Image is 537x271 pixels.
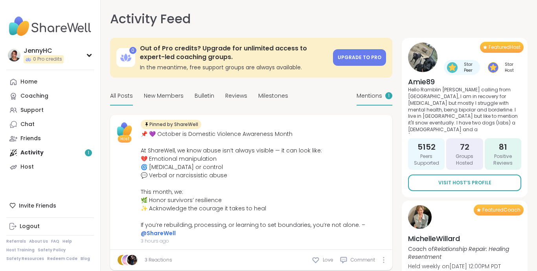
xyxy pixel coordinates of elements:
span: Upgrade to Pro [338,54,381,61]
div: Coaching [20,92,48,100]
div: JennyHC [24,46,64,55]
a: Referrals [6,239,26,244]
div: Home [20,78,37,86]
div: Host [20,163,34,171]
a: Blog [81,256,90,262]
a: Redeem Code [47,256,77,262]
a: Help [63,239,72,244]
a: Friends [6,132,94,146]
span: 0 Pro credits [33,56,62,63]
a: Logout [6,219,94,234]
span: Host [120,136,129,142]
div: Friends [20,135,41,143]
a: @ShareWell [141,229,176,237]
span: Star Host [500,61,518,73]
a: Safety Resources [6,256,44,262]
span: Positive Reviews [488,153,518,167]
img: Star Peer [447,62,458,73]
div: Chat [20,121,35,128]
div: Logout [20,223,40,230]
i: Relationship Repair: Healing Resentment [408,245,509,261]
span: Featured Host [489,44,520,50]
p: Held weekly on [DATE] 12:00PM PDT [408,262,521,270]
a: Home [6,75,94,89]
img: CharIotte [122,255,132,265]
span: A [121,255,125,265]
img: JennyHC [8,49,20,61]
p: Coach of [408,245,521,261]
a: About Us [29,239,48,244]
span: 81 [499,141,507,152]
a: 3 Reactions [145,256,172,264]
h3: In the meantime, free support groups are always available. [140,63,328,71]
span: Groups Hosted [449,153,480,167]
span: New Members [144,92,184,100]
a: Support [6,103,94,117]
h3: Out of Pro credits? Upgrade for unlimited access to expert-led coaching groups. [140,44,328,62]
h1: Activity Feed [110,9,191,28]
img: Star Host [488,62,498,73]
span: Comment [351,256,375,264]
span: Love [323,256,333,264]
img: MichelleWillard [408,205,432,229]
span: 3 hours ago [141,238,388,245]
span: Star Peer [459,61,477,73]
a: Safety Policy [38,247,66,253]
a: Chat [6,117,94,132]
span: Reviews [225,92,247,100]
img: ShareWell [115,120,134,139]
span: Featured Coach [482,207,520,213]
img: ShareWell Nav Logo [6,13,94,40]
span: 72 [460,141,469,152]
span: 5152 [417,141,436,152]
a: FAQ [51,239,59,244]
a: Visit Host’s Profile [408,174,521,191]
a: Coaching [6,89,94,103]
img: phillipsj4 [127,255,137,265]
img: Amie89 [408,43,438,72]
div: 0 [129,47,136,54]
p: Hello Ramblin [PERSON_NAME] calling from [GEOGRAPHIC_DATA], I am in recovery for [MEDICAL_DATA] b... [408,87,521,134]
div: 📌 💜 October is Domestic Violence Awareness Month At ShareWell, we know abuse isn’t always visible... [141,130,388,238]
span: Peers Supported [411,153,441,167]
span: 1 [388,93,390,99]
span: Mentions [357,92,382,100]
a: Upgrade to Pro [333,49,386,66]
div: Invite Friends [6,199,94,213]
span: Bulletin [195,92,214,100]
div: Pinned by ShareWell [141,120,201,129]
span: Visit Host’s Profile [438,179,491,186]
h4: MichelleWillard [408,234,521,243]
a: Host [6,160,94,174]
div: Support [20,106,44,114]
span: All Posts [110,92,133,100]
a: Host Training [6,247,35,253]
span: Milestones [258,92,288,100]
h4: Amie89 [408,77,521,87]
